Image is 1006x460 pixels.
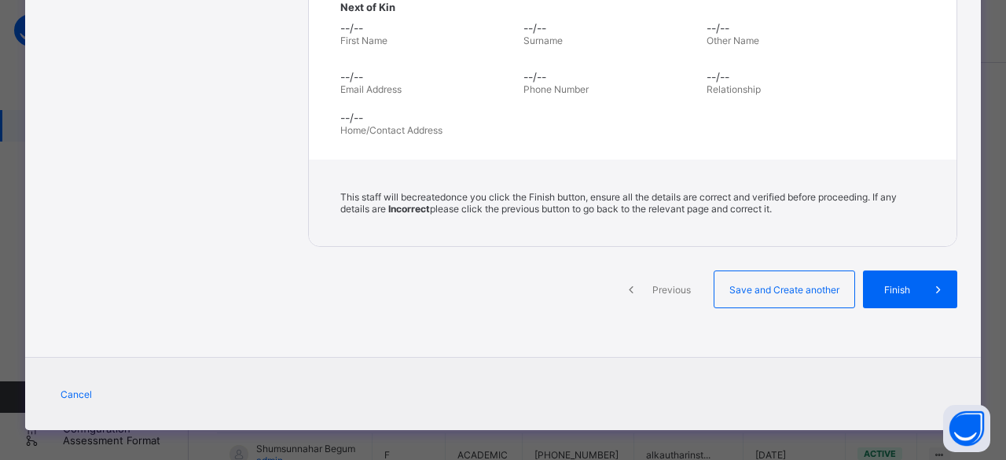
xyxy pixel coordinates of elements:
[340,35,387,46] span: First Name
[340,111,925,124] span: --/--
[707,35,759,46] span: Other Name
[340,83,402,95] span: Email Address
[523,70,699,83] span: --/--
[707,83,761,95] span: Relationship
[340,124,442,136] span: Home/Contact Address
[340,21,516,35] span: --/--
[523,21,699,35] span: --/--
[523,35,563,46] span: Surname
[388,203,430,215] b: Incorrect
[650,284,693,296] span: Previous
[61,388,92,400] span: Cancel
[340,191,897,215] span: This staff will be created once you click the Finish button, ensure all the details are correct a...
[875,284,920,296] span: Finish
[340,70,516,83] span: --/--
[726,284,843,296] span: Save and Create another
[707,70,882,83] span: --/--
[340,1,925,13] span: Next of Kin
[523,83,589,95] span: Phone Number
[707,21,882,35] span: --/--
[943,405,990,452] button: Open asap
